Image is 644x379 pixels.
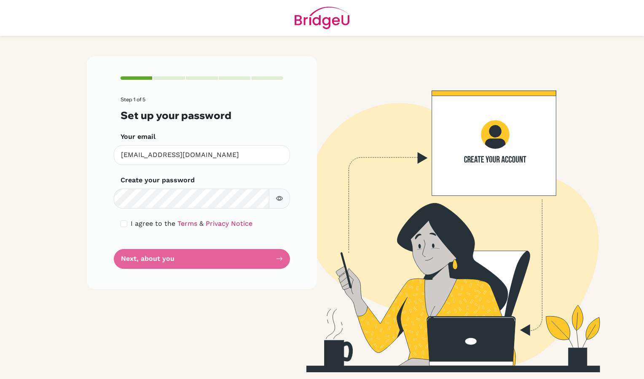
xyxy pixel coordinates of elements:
[121,96,145,103] span: Step 1 of 5
[114,145,290,165] input: Insert your email*
[121,132,156,142] label: Your email
[199,219,204,227] span: &
[121,109,283,122] h3: Set up your password
[177,219,197,227] a: Terms
[131,219,175,227] span: I agree to the
[206,219,252,227] a: Privacy Notice
[121,175,195,185] label: Create your password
